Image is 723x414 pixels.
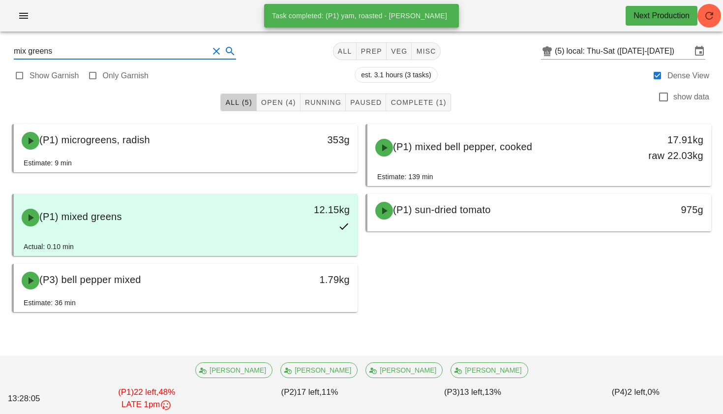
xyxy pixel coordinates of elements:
span: est. 3.1 hours (3 tasks) [361,67,431,82]
span: [PERSON_NAME] [287,363,351,378]
label: Only Garnish [103,71,149,81]
label: show data [673,92,709,102]
div: 975g [630,202,703,218]
div: Actual: 0.10 min [24,241,74,252]
button: Paused [346,94,386,111]
span: Complete (1) [390,98,446,106]
span: misc [416,47,436,55]
div: 17.91kg raw 22.03kg [630,132,703,163]
span: veg [391,47,408,55]
span: All [337,47,352,55]
button: All [333,42,357,60]
button: prep [357,42,387,60]
button: Clear Search [211,45,222,57]
span: [PERSON_NAME] [457,363,521,378]
button: All (5) [220,94,256,111]
div: 12.15kg [276,202,350,218]
span: (P3) bell pepper mixed [39,274,141,285]
span: Open (4) [261,98,296,106]
div: Estimate: 9 min [24,158,72,168]
button: Running [301,94,346,111]
label: Show Garnish [30,71,79,81]
span: Running [304,98,341,106]
button: Open (4) [257,94,301,111]
div: Estimate: 36 min [24,297,76,308]
div: Estimate: 139 min [377,171,433,182]
div: 1.79kg [276,272,350,287]
span: Paused [350,98,382,106]
div: Next Production [633,10,690,22]
span: (P1) microgreens, radish [39,134,150,145]
button: veg [387,42,412,60]
button: Complete (1) [386,94,451,111]
span: (P1) mixed greens [39,211,122,222]
label: Dense View [667,71,709,81]
span: prep [361,47,382,55]
button: misc [412,42,440,60]
div: 353g [276,132,350,148]
span: [PERSON_NAME] [202,363,266,378]
span: All (5) [225,98,252,106]
div: (5) [555,46,567,56]
span: [PERSON_NAME] [372,363,436,378]
span: (P1) mixed bell pepper, cooked [393,141,532,152]
span: (P1) sun-dried tomato [393,204,491,215]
